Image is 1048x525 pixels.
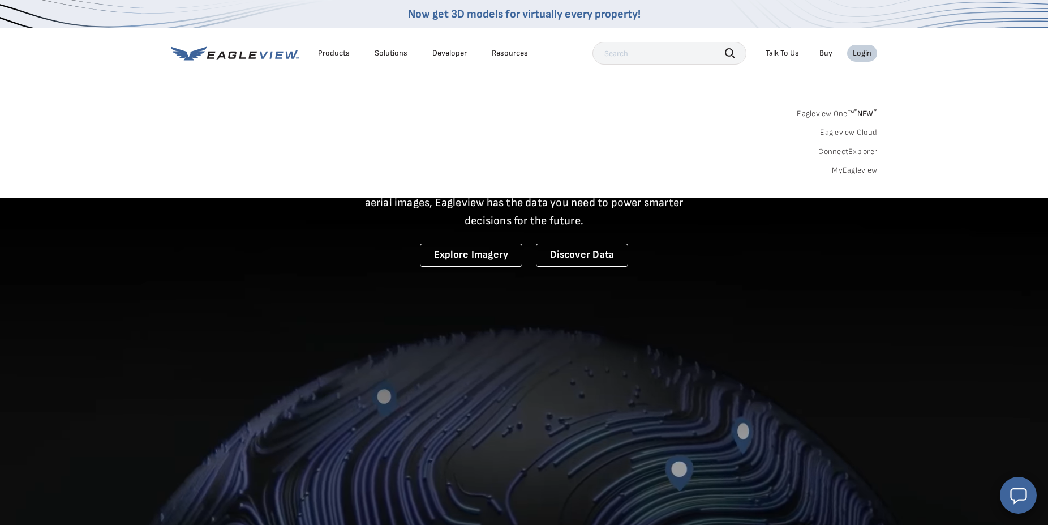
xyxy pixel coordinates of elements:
[420,244,523,267] a: Explore Imagery
[820,127,877,138] a: Eagleview Cloud
[818,147,877,157] a: ConnectExplorer
[375,48,407,58] div: Solutions
[853,48,871,58] div: Login
[592,42,746,65] input: Search
[492,48,528,58] div: Resources
[1000,477,1037,514] button: Open chat window
[797,105,877,118] a: Eagleview One™*NEW*
[408,7,641,21] a: Now get 3D models for virtually every property!
[432,48,467,58] a: Developer
[351,176,697,230] p: A new era starts here. Built on more than 3.5 billion high-resolution aerial images, Eagleview ha...
[318,48,350,58] div: Products
[819,48,832,58] a: Buy
[536,244,628,267] a: Discover Data
[766,48,799,58] div: Talk To Us
[832,165,877,176] a: MyEagleview
[854,109,877,118] span: NEW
